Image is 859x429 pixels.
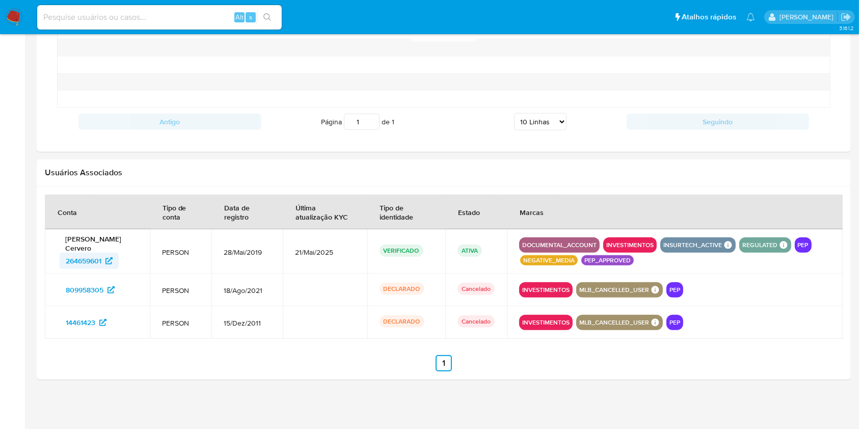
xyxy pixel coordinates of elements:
[45,168,843,178] h2: Usuários Associados
[682,12,736,22] span: Atalhos rápidos
[746,13,755,21] a: Notificações
[780,12,837,22] p: lucas.barboza@mercadolivre.com
[235,12,244,22] span: Alt
[37,11,282,24] input: Pesquise usuários ou casos...
[249,12,252,22] span: s
[257,10,278,24] button: search-icon
[839,24,854,32] span: 3.161.2
[841,12,851,22] a: Sair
